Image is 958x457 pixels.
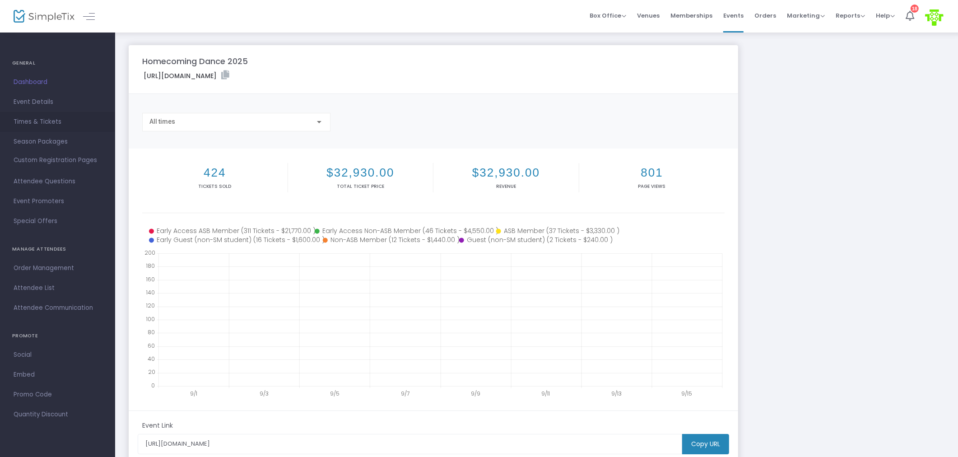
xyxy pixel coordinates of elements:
span: All times [149,118,175,125]
text: 9/13 [611,390,622,397]
text: 120 [146,302,155,309]
span: Reports [836,11,865,20]
text: 9/9 [471,390,481,397]
text: 100 [146,315,155,323]
span: Marketing [787,11,825,20]
text: ASB Member (37 Tickets - $3,330.00 ) [504,226,619,235]
text: Non-ASB Member (12 Tickets - $1,440.00 ) [330,235,460,244]
text: 9/11 [542,390,550,397]
span: Event Promoters [14,196,102,207]
span: Venues [637,4,660,27]
span: Event Details [14,96,102,108]
h2: 424 [144,166,286,180]
text: 9/5 [330,390,339,397]
span: Help [876,11,895,20]
span: Box Office [590,11,626,20]
text: 0 [151,382,155,389]
span: Quantity Discount [14,409,102,420]
div: 18 [911,5,919,13]
h4: GENERAL [12,54,103,72]
text: 80 [148,328,155,336]
text: 20 [148,368,155,376]
span: Attendee Questions [14,176,102,187]
span: Embed [14,369,102,381]
span: Special Offers [14,215,102,227]
p: Tickets sold [144,183,286,190]
span: Attendee List [14,282,102,294]
text: Early Access ASB Member (311 Tickets - $21,770.00 ) [157,226,316,235]
p: Page Views [581,183,723,190]
text: 160 [146,275,155,283]
text: 140 [146,289,155,296]
h4: PROMOTE [12,327,103,345]
span: Times & Tickets [14,116,102,128]
text: 9/3 [260,390,269,397]
text: 9/1 [190,390,197,397]
h2: $32,930.00 [290,166,432,180]
p: Total Ticket Price [290,183,432,190]
text: Guest (non-SM student) (2 Tickets - $240.00 ) [467,235,613,244]
span: Orders [754,4,776,27]
span: Attendee Communication [14,302,102,314]
h2: 801 [581,166,723,180]
text: 180 [146,262,155,270]
p: Revenue [435,183,577,190]
m-panel-title: Homecoming Dance 2025 [142,55,248,67]
text: Early Guest (non-SM student) (16 Tickets - $1,600.00 ) [157,235,325,244]
m-panel-subtitle: Event Link [142,421,173,430]
text: 200 [144,249,155,256]
text: 9/15 [682,390,693,397]
span: Dashboard [14,76,102,88]
text: 60 [148,341,155,349]
span: Season Packages [14,136,102,148]
h2: $32,930.00 [435,166,577,180]
text: Early Access Non-ASB Member (46 Tickets - $4,550.00 ) [322,226,498,235]
label: [URL][DOMAIN_NAME] [144,70,229,81]
h4: MANAGE ATTENDEES [12,240,103,258]
m-button: Copy URL [682,434,729,454]
span: Social [14,349,102,361]
span: Order Management [14,262,102,274]
span: Memberships [670,4,712,27]
span: Custom Registration Pages [14,156,97,165]
span: Promo Code [14,389,102,401]
text: 40 [148,355,155,363]
span: Events [723,4,744,27]
text: 9/7 [401,390,409,397]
